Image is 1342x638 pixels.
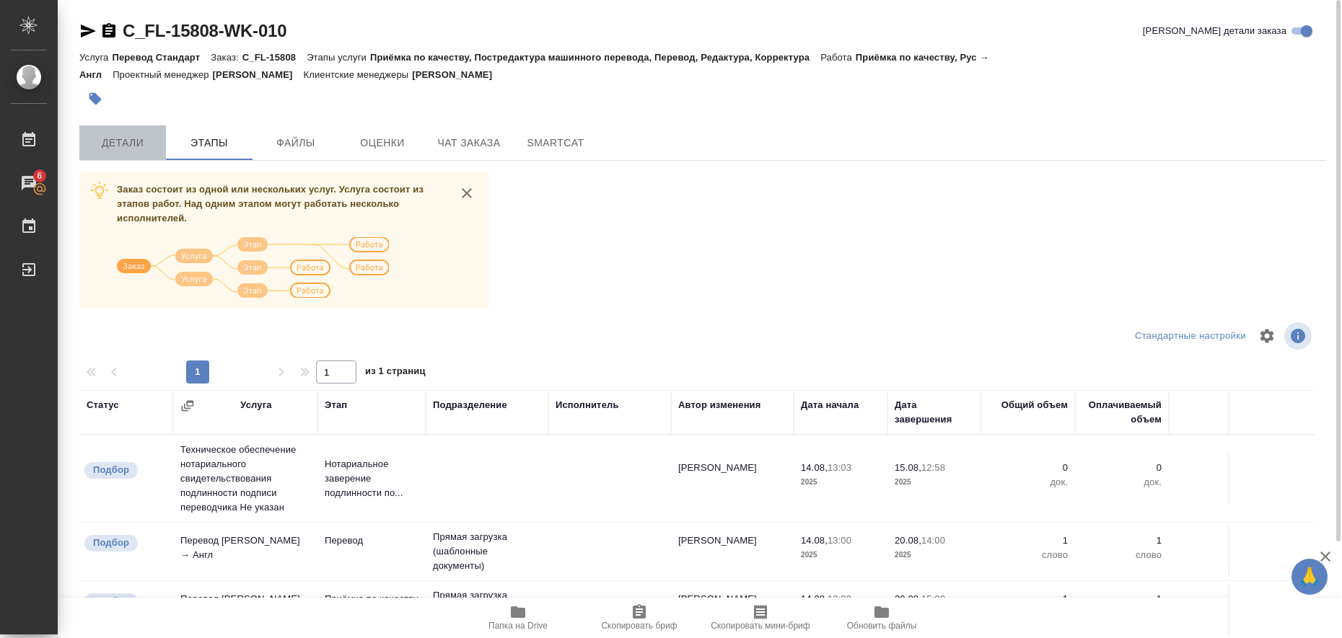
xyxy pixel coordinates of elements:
p: док. [988,475,1068,489]
span: [PERSON_NAME] детали заказа [1143,24,1286,38]
p: 20.08, [895,535,921,546]
button: Скопировать бриф [579,598,700,638]
button: 🙏 [1291,559,1328,595]
div: Дата завершения [895,398,974,427]
p: Перевод [325,533,418,548]
p: 15.08, [895,462,921,473]
button: Скопировать ссылку [100,22,118,40]
span: Папка на Drive [488,621,548,631]
button: Скопировать мини-бриф [700,598,821,638]
p: 1 [988,533,1068,548]
span: 🙏 [1297,562,1322,592]
p: 12:58 [921,462,945,473]
a: C_FL-15808-WK-010 [123,21,286,40]
p: Нотариальное заверение подлинности по... [325,457,418,500]
button: Добавить тэг [79,83,111,115]
div: Этап [325,398,347,412]
div: Общий объем [1001,398,1068,412]
p: 2025 [801,548,880,562]
p: Проектный менеджер [113,69,212,80]
p: Подбор [93,463,129,477]
p: Приёмка по качеству [325,592,418,606]
p: Подбор [93,594,129,608]
div: Оплачиваемый объем [1082,398,1162,427]
p: Этапы услуги [307,52,370,63]
span: 6 [28,169,51,183]
td: Перевод [PERSON_NAME] → Англ [173,585,317,635]
span: из 1 страниц [365,363,426,384]
div: Исполнитель [556,398,619,412]
span: Чат заказа [434,134,504,152]
p: 1 [1082,533,1162,548]
p: 14.08, [801,535,828,546]
span: SmartCat [521,134,590,152]
p: 2025 [895,475,974,489]
p: Клиентские менеджеры [304,69,413,80]
span: Посмотреть информацию [1284,322,1315,350]
span: Заказ состоит из одной или нескольких услуг. Услуга состоит из этапов работ. Над одним этапом мог... [117,184,424,223]
span: Оценки [348,134,417,152]
p: Подбор [93,536,129,550]
p: 0 [1082,461,1162,475]
p: Приёмка по качеству, Постредактура машинного перевода, Перевод, Редактура, Корректура [370,52,820,63]
button: Скопировать ссылку для ЯМессенджера [79,22,97,40]
p: [PERSON_NAME] [213,69,304,80]
p: 15:00 [921,593,945,604]
p: слово [988,548,1068,562]
p: 14:00 [921,535,945,546]
p: слово [1082,548,1162,562]
div: Услуга [240,398,271,412]
div: Статус [87,398,119,412]
td: Техническое обеспечение нотариального свидетельствования подлинности подписи переводчика Не указан [173,435,317,522]
span: Файлы [261,134,330,152]
div: Подразделение [433,398,507,412]
p: 14.08, [801,593,828,604]
button: Сгруппировать [180,399,195,413]
p: Заказ: [211,52,242,63]
td: [PERSON_NAME] [671,526,794,577]
p: 2025 [895,548,974,562]
span: Скопировать бриф [601,621,677,631]
a: 6 [4,165,54,201]
p: Услуга [79,52,112,63]
span: Детали [88,134,157,152]
td: Прямая загрузка (шаблонные документы) [426,523,548,580]
div: Дата начала [801,398,859,412]
div: split button [1131,325,1250,347]
p: Работа [820,52,856,63]
div: Автор изменения [678,398,760,412]
p: [PERSON_NAME] [412,69,503,80]
p: 14.08, [801,462,828,473]
p: док. [1082,475,1162,489]
p: 0 [988,461,1068,475]
p: 13:00 [828,535,851,546]
p: 2025 [801,475,880,489]
span: Обновить файлы [847,621,917,631]
button: Папка на Drive [457,598,579,638]
p: 13:03 [828,462,851,473]
td: [PERSON_NAME] [671,585,794,635]
p: 13:00 [828,593,851,604]
span: Скопировать мини-бриф [711,621,810,631]
p: 20.08, [895,593,921,604]
p: 1 [1082,592,1162,606]
button: Обновить файлы [821,598,942,638]
td: Перевод [PERSON_NAME] → Англ [173,526,317,577]
button: close [456,182,478,204]
p: C_FL-15808 [242,52,307,63]
td: [PERSON_NAME] [671,453,794,504]
p: Перевод Стандарт [112,52,211,63]
span: Настроить таблицу [1250,319,1284,353]
p: 1 [988,592,1068,606]
span: Этапы [175,134,244,152]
